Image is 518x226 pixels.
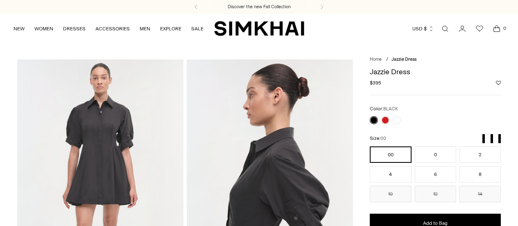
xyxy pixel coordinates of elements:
[501,25,508,32] span: 0
[370,166,411,183] button: 4
[160,20,181,38] a: EXPLORE
[140,20,150,38] a: MEN
[459,186,501,202] button: 14
[489,21,505,37] a: Open cart modal
[34,20,53,38] a: WOMEN
[415,146,456,163] button: 0
[370,68,501,75] h1: Jazzie Dress
[370,79,381,87] span: $395
[370,57,382,62] a: Home
[459,166,501,183] button: 8
[370,186,411,202] button: 10
[454,21,470,37] a: Go to the account page
[370,56,501,63] nav: breadcrumbs
[370,135,386,142] label: Size:
[370,146,411,163] button: 00
[386,56,388,63] div: /
[391,57,416,62] span: Jazzie Dress
[437,21,453,37] a: Open search modal
[370,105,398,113] label: Color:
[459,146,501,163] button: 2
[95,20,130,38] a: ACCESSORIES
[415,166,456,183] button: 6
[383,106,398,112] span: BLACK
[191,20,204,38] a: SALE
[496,80,501,85] button: Add to Wishlist
[214,21,304,37] a: SIMKHAI
[415,186,456,202] button: 12
[471,21,488,37] a: Wishlist
[412,20,434,38] button: USD $
[14,20,25,38] a: NEW
[228,4,291,10] a: Discover the new Fall Collection
[63,20,86,38] a: DRESSES
[380,136,386,141] span: 00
